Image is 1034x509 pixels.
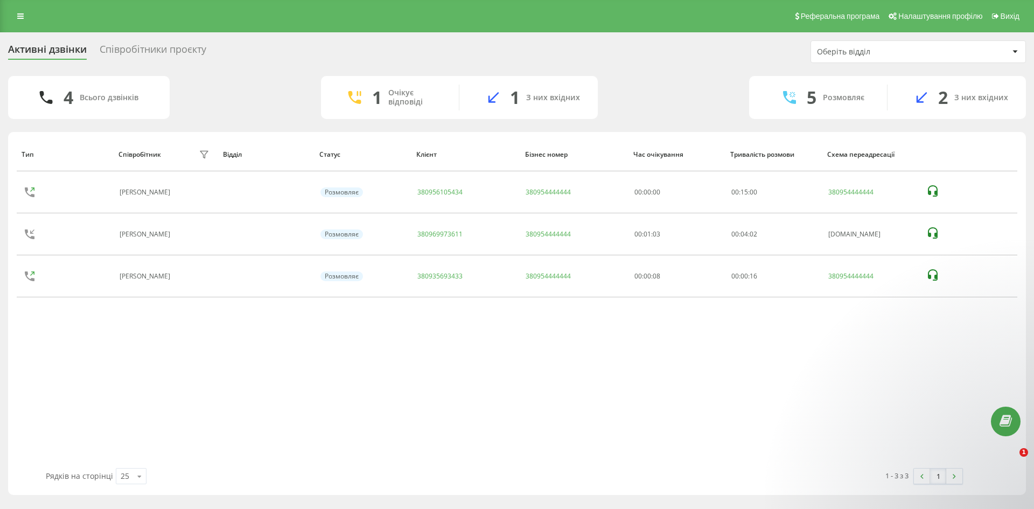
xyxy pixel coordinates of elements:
div: [DOMAIN_NAME] [828,231,915,238]
div: 1 [372,87,382,108]
span: 15 [740,187,748,197]
iframe: Intercom live chat [997,448,1023,474]
div: З них вхідних [954,93,1008,102]
span: 1 [1019,448,1028,457]
div: [PERSON_NAME] [120,189,173,196]
div: Відділ [223,151,310,158]
div: Активні дзвінки [8,44,87,60]
div: : : [731,273,757,280]
div: Тип [22,151,108,158]
div: Клієнт [416,151,515,158]
div: 5 [807,87,816,108]
span: 00 [740,271,748,281]
div: Співробітник [118,151,161,158]
div: Статус [319,151,406,158]
a: 380954444444 [526,271,571,281]
div: Оберіть відділ [817,47,946,57]
a: 380935693433 [417,271,463,281]
span: 16 [750,271,757,281]
div: Тривалість розмови [730,151,817,158]
span: 00 [731,229,739,239]
span: Реферальна програма [801,12,880,20]
span: 02 [750,229,757,239]
div: З них вхідних [526,93,580,102]
div: 2 [938,87,948,108]
span: Вихід [1001,12,1019,20]
span: 00 [731,187,739,197]
span: Рядків на сторінці [46,471,113,481]
div: Розмовляє [320,187,363,197]
div: : : [731,231,757,238]
span: 04 [740,229,748,239]
a: 380954444444 [828,189,874,196]
div: 4 [64,87,73,108]
div: [PERSON_NAME] [120,273,173,280]
a: 380954444444 [526,229,571,239]
div: : : [731,189,757,196]
span: 00 [731,271,739,281]
a: 380956105434 [417,187,463,197]
div: 00:01:03 [634,231,719,238]
a: 380954444444 [526,187,571,197]
div: Розмовляє [320,271,363,281]
div: Очікує відповіді [388,88,443,107]
span: 00 [750,187,757,197]
div: 1 [510,87,520,108]
div: 25 [121,471,129,482]
div: Час очікування [633,151,720,158]
div: 00:00:00 [634,189,719,196]
div: 00:00:08 [634,273,719,280]
span: Налаштування профілю [898,12,982,20]
div: Розмовляє [320,229,363,239]
a: 380969973611 [417,229,463,239]
div: Бізнес номер [525,151,624,158]
div: Всього дзвінків [80,93,138,102]
div: Схема переадресації [827,151,916,158]
div: Співробітники проєкту [100,44,206,60]
div: [PERSON_NAME] [120,231,173,238]
div: Розмовляє [823,93,864,102]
